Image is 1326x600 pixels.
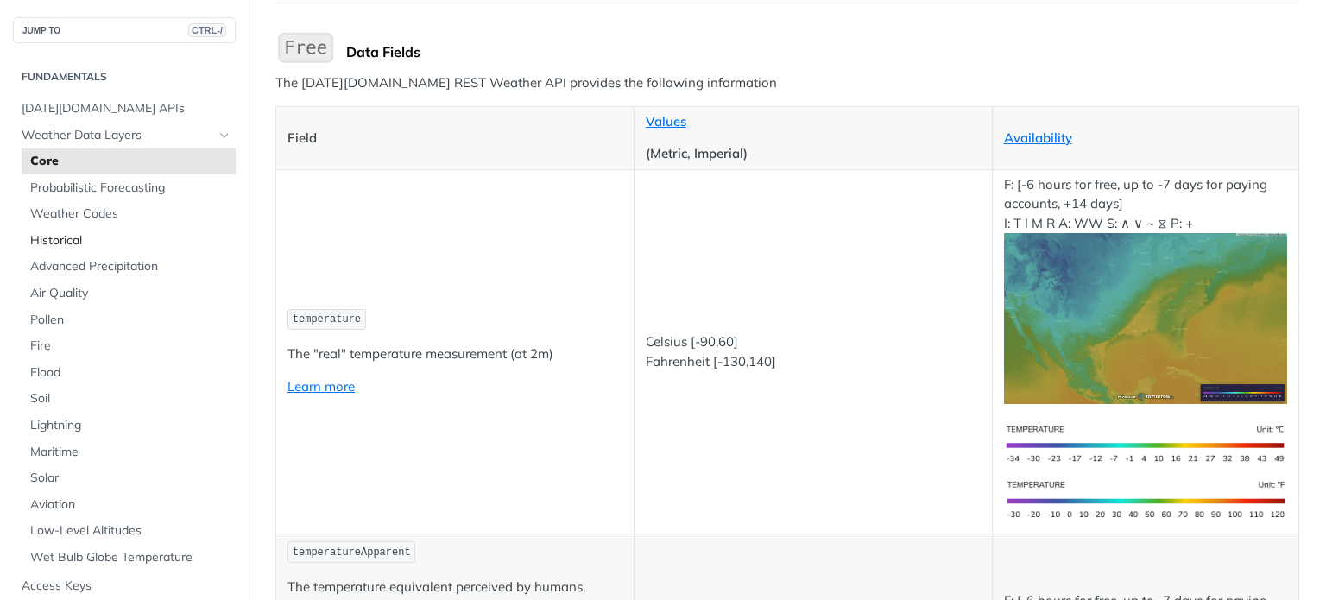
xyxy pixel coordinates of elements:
a: [DATE][DOMAIN_NAME] APIs [13,96,236,122]
button: JUMP TOCTRL-/ [13,17,236,43]
span: Fire [30,338,231,355]
a: Availability [1004,129,1072,146]
span: temperature [293,313,361,325]
span: CTRL-/ [188,23,226,37]
p: F: [-6 hours for free, up to -7 days for paying accounts, +14 days] I: T I M R A: WW S: ∧ ∨ ~ ⧖ P: + [1004,175,1288,404]
p: (Metric, Imperial) [646,144,981,164]
span: Core [30,153,231,170]
span: Flood [30,364,231,382]
span: [DATE][DOMAIN_NAME] APIs [22,100,231,117]
span: Weather Data Layers [22,127,213,144]
a: Solar [22,465,236,491]
span: Advanced Precipitation [30,258,231,275]
a: Core [22,148,236,174]
span: Air Quality [30,285,231,302]
img: temperature [1004,233,1288,403]
a: Probabilistic Forecasting [22,175,236,201]
p: Celsius [-90,60] Fahrenheit [-130,140] [646,332,981,371]
p: The [DATE][DOMAIN_NAME] REST Weather API provides the following information [275,73,1299,93]
p: Field [287,129,622,148]
p: The "real" temperature measurement (at 2m) [287,344,622,364]
span: Expand image [1004,435,1288,452]
span: Soil [30,390,231,407]
a: Fire [22,333,236,359]
a: Soil [22,386,236,412]
a: Maritime [22,439,236,465]
h2: Fundamentals [13,69,236,85]
a: Lightning [22,413,236,439]
a: Learn more [287,378,355,395]
span: Weather Codes [30,205,231,223]
button: Hide subpages for Weather Data Layers [218,129,231,142]
span: Aviation [30,496,231,514]
span: temperatureApparent [293,546,411,559]
a: Advanced Precipitation [22,254,236,280]
span: Solar [30,470,231,487]
a: Low-Level Altitudes [22,518,236,544]
span: Historical [30,232,231,249]
a: Flood [22,360,236,386]
span: Probabilistic Forecasting [30,180,231,197]
a: Access Keys [13,573,236,599]
span: Lightning [30,417,231,434]
span: Expand image [1004,309,1288,325]
a: Wet Bulb Globe Temperature [22,545,236,571]
span: Low-Level Altitudes [30,522,231,540]
img: temperature-si [1004,417,1288,473]
a: Weather Data LayersHide subpages for Weather Data Layers [13,123,236,148]
a: Air Quality [22,281,236,306]
a: Values [646,113,686,129]
span: Wet Bulb Globe Temperature [30,549,231,566]
span: Access Keys [22,578,231,595]
span: Maritime [30,444,231,461]
span: Pollen [30,312,231,329]
a: Weather Codes [22,201,236,227]
a: Aviation [22,492,236,518]
img: temperature-us [1004,472,1288,528]
a: Pollen [22,307,236,333]
span: Expand image [1004,490,1288,507]
a: Historical [22,228,236,254]
div: Data Fields [346,43,1299,60]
